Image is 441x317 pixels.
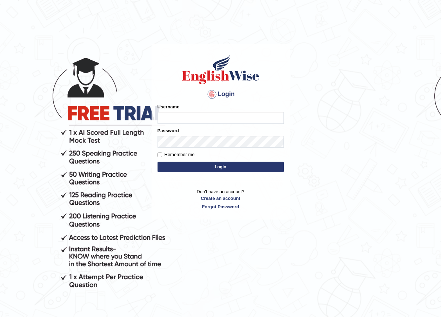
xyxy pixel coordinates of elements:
input: Remember me [158,153,162,157]
button: Login [158,162,284,172]
a: Forgot Password [158,203,284,210]
label: Username [158,103,180,110]
img: Logo of English Wise sign in for intelligent practice with AI [181,54,261,85]
label: Remember me [158,151,195,158]
h4: Login [158,89,284,100]
p: Don't have an account? [158,188,284,210]
label: Password [158,127,179,134]
a: Create an account [158,195,284,202]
